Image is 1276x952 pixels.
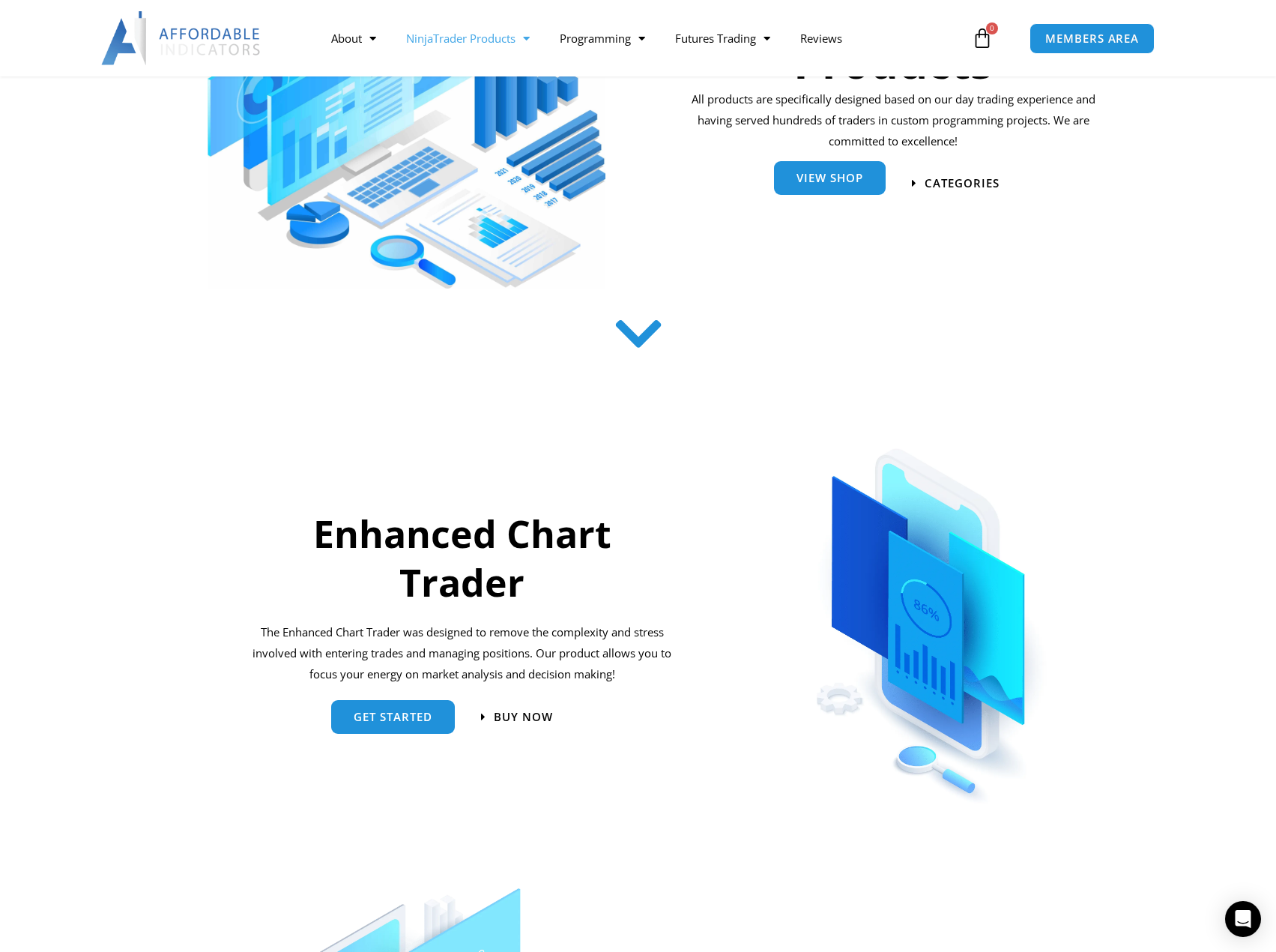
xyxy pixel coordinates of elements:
h2: Enhanced Chart Trader [250,510,674,607]
span: Buy now [494,711,553,723]
a: 0 [949,16,1015,60]
a: View Shop [774,161,886,195]
a: MEMBERS AREA [1029,23,1155,54]
p: All products are specifically designed based on our day trading experience and having served hund... [686,89,1101,152]
a: Reviews [785,21,857,55]
span: categories [925,178,1000,189]
span: 0 [986,22,998,34]
a: Buy now [481,711,553,723]
img: ChartTrader | Affordable Indicators – NinjaTrader [762,409,1099,810]
a: Programming [545,21,660,55]
img: LogoAI | Affordable Indicators – NinjaTrader [101,11,262,65]
a: categories [912,178,1000,189]
nav: Menu [316,21,968,55]
a: About [316,21,391,55]
div: Open Intercom Messenger [1225,901,1261,937]
span: View Shop [796,172,863,184]
a: get started [331,700,455,734]
p: The Enhanced Chart Trader was designed to remove the complexity and stress involved with entering... [250,622,674,685]
span: MEMBERS AREA [1045,33,1139,44]
span: get started [354,711,432,723]
a: Futures Trading [660,21,785,55]
a: NinjaTrader Products [391,21,545,55]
